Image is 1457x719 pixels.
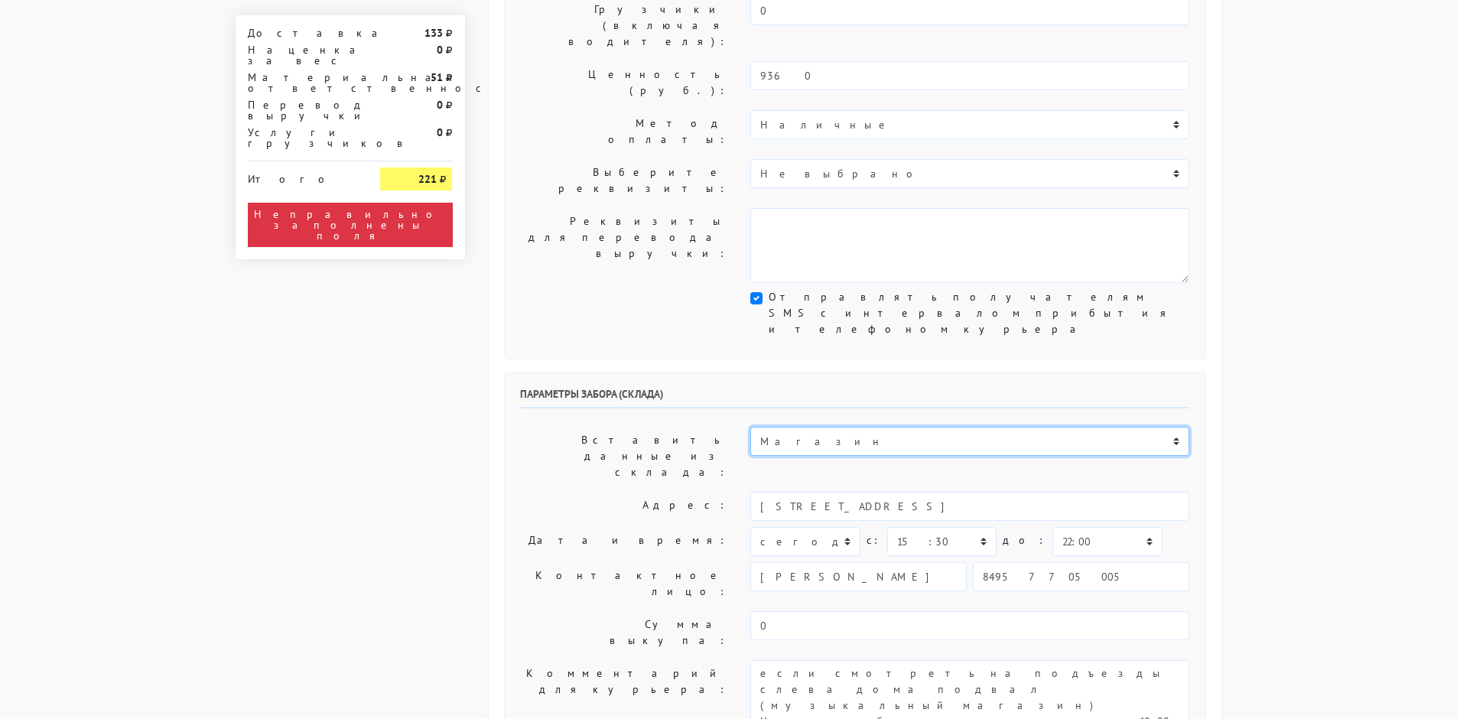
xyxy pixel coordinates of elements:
input: Телефон [973,562,1189,591]
input: Имя [750,562,967,591]
label: Метод оплаты: [509,110,740,153]
strong: 51 [431,70,443,84]
div: Наценка за вес [236,44,369,66]
label: Ценность (руб.): [509,61,740,104]
label: Отправлять получателям SMS с интервалом прибытия и телефоном курьера [769,289,1189,337]
div: Перевод выручки [236,99,369,121]
label: Дата и время: [509,527,740,556]
label: до: [1003,527,1046,554]
div: Итого [248,168,358,184]
label: c: [867,527,881,554]
h6: Параметры забора (склада) [520,388,1190,408]
div: Материальная ответственность [236,72,369,93]
strong: 0 [437,125,443,139]
div: Доставка [236,28,369,38]
label: Реквизиты для перевода выручки: [509,208,740,283]
label: Контактное лицо: [509,562,740,605]
label: Адрес: [509,492,740,521]
strong: 221 [418,172,437,186]
strong: 133 [424,26,443,40]
label: Выберите реквизиты: [509,159,740,202]
label: Сумма выкупа: [509,611,740,654]
div: Услуги грузчиков [236,127,369,148]
label: Вставить данные из склада: [509,427,740,486]
strong: 0 [437,98,443,112]
strong: 0 [437,43,443,57]
div: Неправильно заполнены поля [248,203,453,247]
